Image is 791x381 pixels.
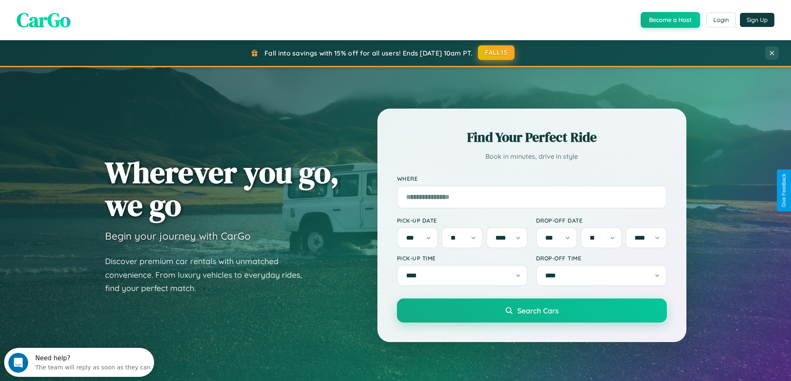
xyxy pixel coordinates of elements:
[397,298,667,323] button: Search Cars
[17,6,71,34] span: CarGo
[536,217,667,224] label: Drop-off Date
[478,45,514,60] button: FALL15
[781,174,787,207] div: Give Feedback
[641,12,700,28] button: Become a Host
[105,255,313,295] p: Discover premium car rentals with unmatched convenience. From luxury vehicles to everyday rides, ...
[397,150,667,163] p: Book in minutes, drive in style
[397,175,667,182] label: Where
[8,353,28,373] iframe: Intercom live chat
[264,49,473,57] span: Fall into savings with 15% off for all users! Ends [DATE] 10am PT.
[740,13,774,27] button: Sign Up
[105,230,251,242] h3: Begin your journey with CarGo
[397,128,667,146] h2: Find Your Perfect Ride
[3,3,154,26] div: Open Intercom Messenger
[4,348,154,377] iframe: Intercom live chat discovery launcher
[31,7,147,14] div: Need help?
[536,255,667,262] label: Drop-off Time
[397,255,528,262] label: Pick-up Time
[105,156,339,221] h1: Wherever you go, we go
[31,14,147,22] div: The team will reply as soon as they can
[517,306,558,315] span: Search Cars
[397,217,528,224] label: Pick-up Date
[706,12,736,27] button: Login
